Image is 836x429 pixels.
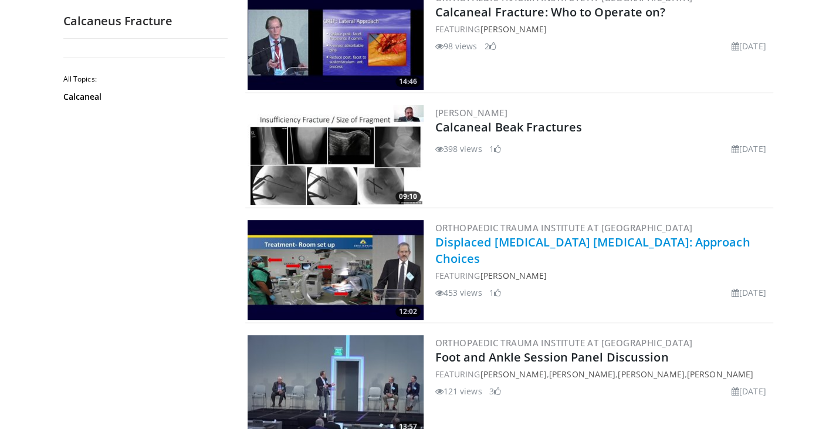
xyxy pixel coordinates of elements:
li: 1 [489,286,501,299]
li: 398 views [435,143,482,155]
a: Orthopaedic Trauma Institute at [GEOGRAPHIC_DATA] [435,222,693,234]
span: 09:10 [395,191,421,202]
div: FEATURING [435,269,771,282]
span: 12:02 [395,306,421,317]
a: Calcaneal Beak Fractures [435,119,582,135]
li: [DATE] [732,385,766,397]
div: FEATURING , , , [435,368,771,380]
h2: Calcaneus Fracture [63,13,228,29]
a: Displaced [MEDICAL_DATA] [MEDICAL_DATA]: Approach Choices [435,234,750,266]
img: 6caebe36-aefd-4578-8f2d-745bf145545c.300x170_q85_crop-smart_upscale.jpg [248,105,424,205]
a: [PERSON_NAME] [480,23,546,35]
a: [PERSON_NAME] [480,369,546,380]
span: 14:46 [395,76,421,87]
a: 09:10 [248,105,424,205]
a: [PERSON_NAME] [480,270,546,281]
a: Orthopaedic Trauma Institute at [GEOGRAPHIC_DATA] [435,337,693,349]
h2: All Topics: [63,75,225,84]
a: Calcaneal [63,91,222,103]
a: [PERSON_NAME] [618,369,684,380]
a: Foot and Ankle Session Panel Discussion [435,349,669,365]
li: [DATE] [732,40,766,52]
a: [PERSON_NAME] [687,369,753,380]
li: 121 views [435,385,482,397]
a: [PERSON_NAME] [435,107,507,119]
li: [DATE] [732,143,766,155]
li: [DATE] [732,286,766,299]
a: Calcaneal Fracture: Who to Operate on? [435,4,666,20]
li: 1 [489,143,501,155]
img: 4144b144-fac0-4b5a-bf2a-d5f1ec624e10.300x170_q85_crop-smart_upscale.jpg [248,220,424,320]
li: 98 views [435,40,478,52]
li: 3 [489,385,501,397]
a: [PERSON_NAME] [549,369,615,380]
li: 2 [485,40,496,52]
div: FEATURING [435,23,771,35]
li: 453 views [435,286,482,299]
a: 12:02 [248,220,424,320]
